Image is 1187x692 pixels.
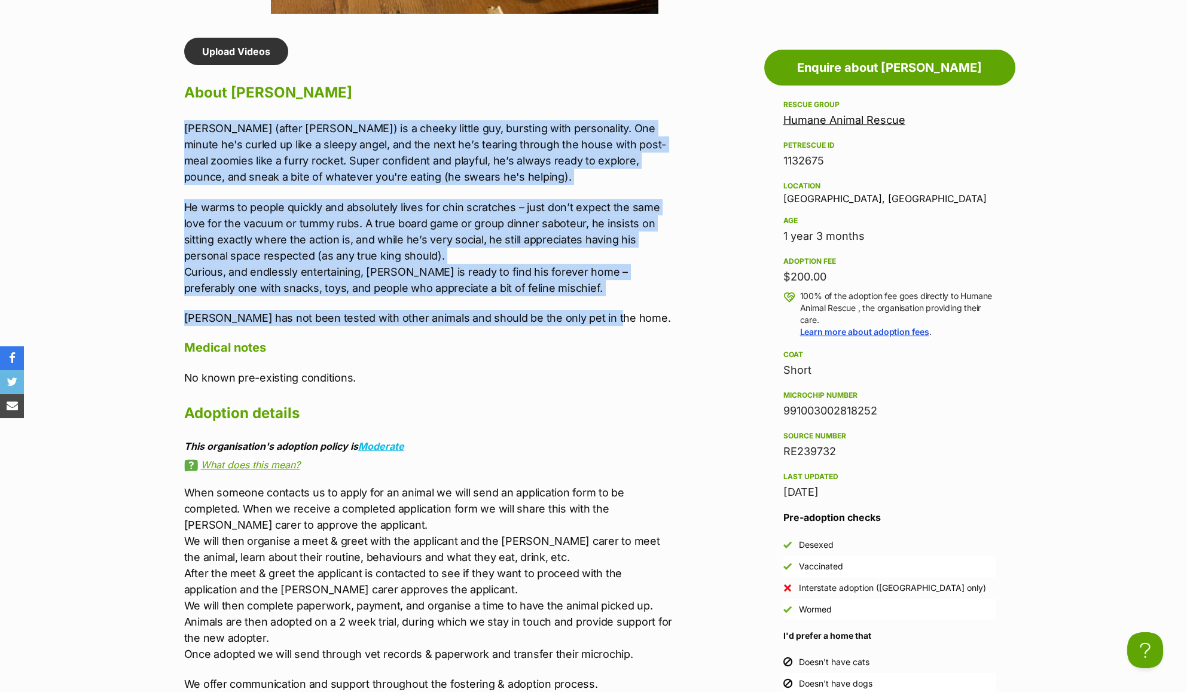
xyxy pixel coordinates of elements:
a: Upload Videos [184,38,288,65]
iframe: Help Scout Beacon - Open [1127,632,1163,668]
a: Moderate [358,440,404,452]
div: [GEOGRAPHIC_DATA], [GEOGRAPHIC_DATA] [783,179,996,204]
div: 1 year 3 months [783,228,996,245]
div: Doesn't have cats [799,656,869,668]
h2: About [PERSON_NAME] [184,80,678,106]
div: Last updated [783,472,996,481]
img: Yes [783,541,792,549]
div: $200.00 [783,269,996,285]
h3: Pre-adoption checks [783,510,996,525]
div: This organisation's adoption policy is [184,441,678,452]
h4: I'd prefer a home that [783,630,996,642]
div: Short [783,362,996,379]
a: Humane Animal Rescue [783,114,905,126]
p: [PERSON_NAME] has not been tested with other animals and should be the only pet in the home. [184,310,678,326]
div: Desexed [799,539,834,551]
div: Adoption fee [783,257,996,266]
div: PetRescue ID [783,141,996,150]
p: He warms to people quickly and absolutely lives for chin scratches – just don’t expect the same l... [184,199,678,296]
div: Location [783,181,996,191]
img: No [783,584,792,592]
a: What does this mean? [184,459,678,470]
p: When someone contacts us to apply for an animal we will send an application form to be completed.... [184,484,678,662]
div: Age [783,216,996,225]
div: Microchip number [783,391,996,400]
img: Yes [783,562,792,571]
h2: Adoption details [184,400,678,426]
div: Doesn't have dogs [799,678,872,690]
div: 1132675 [783,153,996,169]
div: [DATE] [783,484,996,501]
div: 991003002818252 [783,403,996,419]
p: 100% of the adoption fee goes directly to Humane Animal Rescue , the organisation providing their... [800,290,996,338]
div: Interstate adoption ([GEOGRAPHIC_DATA] only) [799,582,986,594]
div: Coat [783,350,996,359]
p: We offer communication and support throughout the fostering & adoption process. [184,676,678,692]
p: No known pre-existing conditions. [184,370,678,386]
a: Learn more about adoption fees [800,327,929,337]
img: Yes [783,605,792,614]
a: Enquire about [PERSON_NAME] [764,50,1015,86]
div: Source number [783,431,996,441]
div: RE239732 [783,443,996,460]
div: Vaccinated [799,560,843,572]
h4: Medical notes [184,340,678,355]
div: Rescue group [783,100,996,109]
div: Wormed [799,603,832,615]
p: [PERSON_NAME] (after [PERSON_NAME]) is a cheeky little guy, bursting with personality. One minute... [184,120,678,185]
